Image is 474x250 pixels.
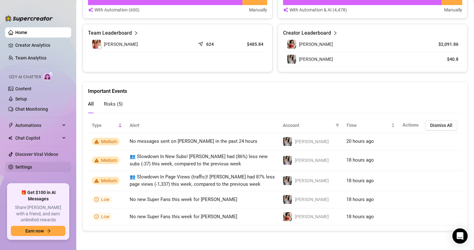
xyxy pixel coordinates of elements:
span: Chat Copilot [15,133,60,143]
span: info-circle [94,214,99,219]
article: Manually [444,6,462,13]
img: Maki [283,176,292,185]
span: 18 hours ago [346,157,374,163]
a: Settings [15,164,32,170]
img: maki [283,212,292,221]
span: Share [PERSON_NAME] with a friend, and earn unlimited rewards [11,205,65,223]
img: Maki [283,137,292,146]
a: Creator Analytics [15,40,66,50]
span: warning [94,139,99,144]
article: Creator Leaderboard [283,29,331,37]
span: filter [334,121,341,130]
a: Setup [15,96,27,101]
div: Open Intercom Messenger [452,228,468,244]
article: $2,091.86 [430,41,458,47]
a: Content [15,86,31,91]
span: Type [92,122,117,129]
span: 18 hours ago [346,197,374,202]
span: Low [101,197,110,202]
span: 18 hours ago [346,214,374,219]
span: info-circle [94,197,99,202]
span: Automations [15,120,60,130]
span: 18 hours ago [346,178,374,184]
span: filter [335,123,339,127]
article: 624 [206,41,214,47]
a: Chat Monitoring [15,107,48,112]
span: Dismiss All [430,123,452,128]
span: Actions [403,122,419,128]
span: 👥 Slowdown In New Subs! [PERSON_NAME] had (86%) less new subs (-37) this week, compared to the pr... [130,154,267,167]
img: Makiyah Belle [92,40,101,49]
img: Maki [283,195,292,204]
span: thunderbolt [8,123,13,128]
button: Earn nowarrow-right [11,226,65,236]
span: All [88,101,94,107]
span: 👥 Slowdown In Page Views (traffic)! [PERSON_NAME] had 87% less page views (-1,337) this week, com... [130,174,275,187]
article: Team Leaderboard [88,29,132,37]
span: Risks ( 5 ) [104,101,123,107]
img: svg%3e [88,6,93,13]
img: svg%3e [283,6,288,13]
span: Account [283,122,333,129]
span: [PERSON_NAME] [104,41,138,48]
span: warning [94,178,99,183]
th: Alert [126,118,279,133]
article: With Automation (600) [94,6,139,13]
div: Important Events [88,82,462,95]
article: With Automation & AI (4,478) [289,6,347,13]
span: Medium [101,178,117,183]
span: Earn now [25,228,44,233]
span: 20 hours ago [346,138,374,144]
span: [PERSON_NAME] [295,178,329,183]
a: Team Analytics [15,55,46,60]
th: Type [88,118,126,133]
img: Chat Copilot [8,136,12,140]
img: Maki [283,156,292,165]
span: send [198,40,205,46]
span: No new Super Fans this week for [PERSON_NAME] [130,197,237,202]
span: warning [94,158,99,163]
article: $40.8 [430,56,458,62]
a: Home [15,30,27,35]
span: right [333,29,337,37]
span: [PERSON_NAME] [295,139,329,144]
span: No new Super Fans this week for [PERSON_NAME] [130,214,237,219]
span: [PERSON_NAME] [299,42,333,47]
a: Discover Viral Videos [15,152,58,157]
img: maki [287,40,296,49]
article: $485.84 [235,41,263,47]
img: AI Chatter [44,72,53,81]
img: Maki [287,55,296,64]
span: Izzy AI Chatter [9,74,41,80]
span: Low [101,214,110,219]
span: Medium [101,158,117,163]
img: logo-BBDzfeDw.svg [5,15,53,22]
span: [PERSON_NAME] [295,214,329,219]
span: 🎁 Get $100 in AI Messages [11,190,65,202]
span: Time [346,122,390,129]
button: Dismiss All [425,120,457,130]
span: No messages sent on [PERSON_NAME] in the past 24 hours [130,138,257,144]
th: Time [342,118,399,133]
span: [PERSON_NAME] [295,197,329,202]
article: Manually [249,6,267,13]
span: [PERSON_NAME] [299,57,333,62]
span: [PERSON_NAME] [295,158,329,163]
span: arrow-right [46,229,51,233]
span: right [134,29,138,37]
span: Medium [101,139,117,144]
